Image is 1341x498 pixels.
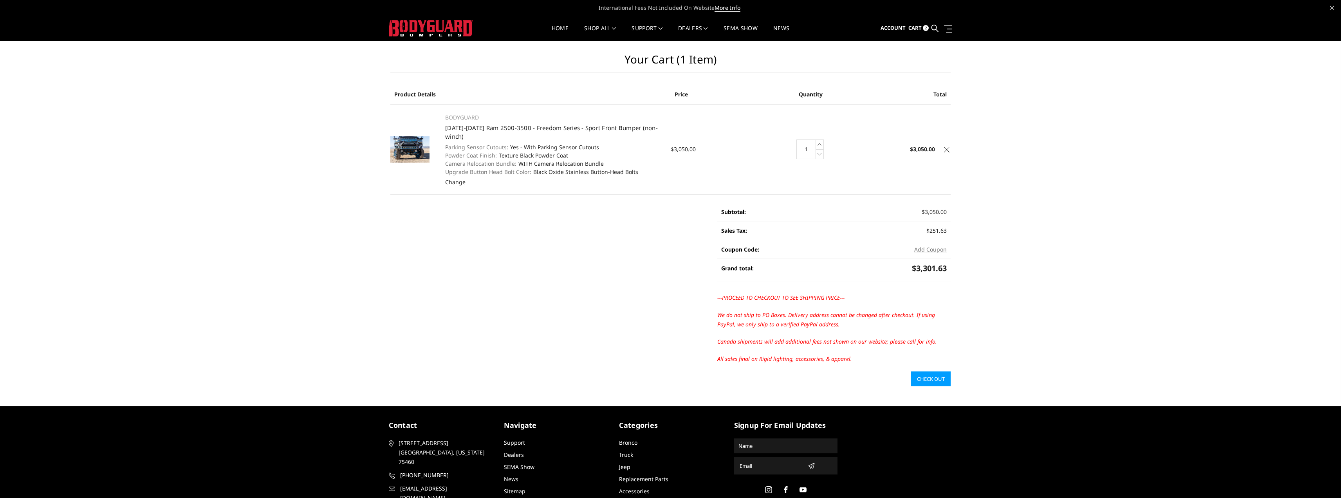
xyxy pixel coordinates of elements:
a: Home [552,25,569,41]
dd: WITH Camera Relocation Bundle [445,159,662,168]
span: $3,050.00 [922,208,947,215]
span: [STREET_ADDRESS] [GEOGRAPHIC_DATA], [US_STATE] 75460 [399,438,489,467]
a: SEMA Show [504,463,534,471]
h5: contact [389,420,492,431]
a: News [504,475,518,483]
dd: Yes - With Parking Sensor Cutouts [445,143,662,151]
dt: Camera Relocation Bundle: [445,159,516,168]
a: Check out [911,371,951,386]
a: Jeep [619,463,630,471]
a: News [773,25,789,41]
strong: Sales Tax: [721,227,747,234]
h5: signup for email updates [734,420,837,431]
a: Cart 2 [908,18,929,39]
th: Total [857,84,951,105]
dt: Upgrade Button Head Bolt Color: [445,168,531,176]
th: Quantity [764,84,857,105]
span: $3,050.00 [671,145,696,153]
input: Name [735,440,836,452]
span: $251.63 [926,227,947,234]
span: 2 [923,25,929,31]
button: Add Coupon [914,245,947,254]
p: ---PROCEED TO CHECKOUT TO SEE SHIPPING PRICE--- [717,293,951,302]
h5: Categories [619,420,722,431]
p: BODYGUARD [445,113,662,122]
a: shop all [584,25,616,41]
a: Replacement Parts [619,475,668,483]
dd: Black Oxide Stainless Button-Head Bolts [445,168,662,176]
strong: Grand total: [721,264,754,272]
a: Account [881,18,906,39]
p: All sales final on Rigid lighting, accessories, & apparel. [717,354,951,364]
span: Account [881,24,906,31]
a: [PHONE_NUMBER] [389,471,492,480]
span: Cart [908,24,922,31]
strong: Subtotal: [721,208,746,215]
span: $3,301.63 [912,263,947,273]
a: Support [504,439,525,446]
img: 2019-2025 Ram 2500-3500 - Freedom Series - Sport Front Bumper (non-winch) [390,136,430,163]
a: Truck [619,451,633,458]
p: Canada shipments will add additional fees not shown on our website; please call for info. [717,337,951,346]
a: Sitemap [504,487,525,495]
h5: Navigate [504,420,607,431]
strong: $3,050.00 [910,145,935,153]
a: [DATE]-[DATE] Ram 2500-3500 - Freedom Series - Sport Front Bumper (non-winch) [445,124,658,141]
input: Email [736,460,805,472]
a: SEMA Show [724,25,758,41]
a: Accessories [619,487,650,495]
span: [PHONE_NUMBER] [400,471,491,480]
th: Price [671,84,764,105]
a: Bronco [619,439,637,446]
strong: Coupon Code: [721,246,759,253]
a: Support [632,25,662,41]
dt: Parking Sensor Cutouts: [445,143,508,151]
p: We do not ship to PO Boxes. Delivery address cannot be changed after checkout. If using PayPal, w... [717,310,951,329]
dd: Texture Black Powder Coat [445,151,662,159]
a: Dealers [504,451,524,458]
img: BODYGUARD BUMPERS [389,20,473,36]
dt: Powder Coat Finish: [445,151,497,159]
a: Dealers [678,25,708,41]
th: Product Details [390,84,671,105]
a: More Info [715,4,740,12]
a: Change [445,178,466,186]
h1: Your Cart (1 item) [390,53,951,72]
iframe: Chat Widget [1302,460,1341,498]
